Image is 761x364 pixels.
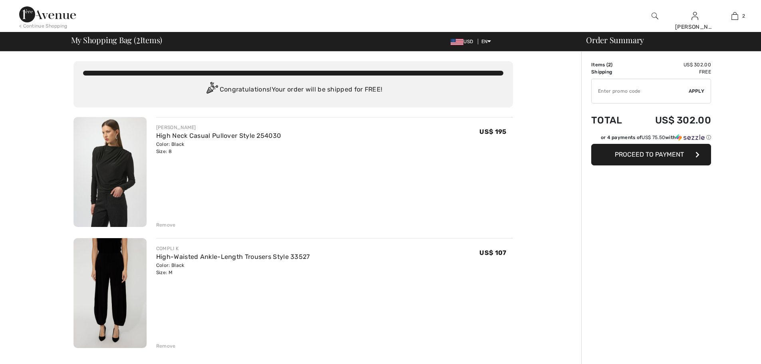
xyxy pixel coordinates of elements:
span: EN [481,39,491,44]
td: US$ 302.00 [634,61,711,68]
div: Congratulations! Your order will be shipped for FREE! [83,82,503,98]
img: US Dollar [451,39,463,45]
img: search the website [652,11,658,21]
div: [PERSON_NAME] [675,23,714,31]
img: My Bag [731,11,738,21]
span: My Shopping Bag ( Items) [71,36,163,44]
a: 2 [715,11,754,21]
span: 2 [608,62,611,68]
td: Free [634,68,711,76]
input: Promo code [592,79,689,103]
div: Order Summary [576,36,756,44]
img: High-Waisted Ankle-Length Trousers Style 33527 [74,238,147,348]
div: [PERSON_NAME] [156,124,281,131]
span: US$ 107 [479,249,506,257]
div: Remove [156,342,176,350]
div: < Continue Shopping [19,22,68,30]
span: 2 [742,12,745,20]
div: or 4 payments of with [601,134,711,141]
img: 1ère Avenue [19,6,76,22]
span: Apply [689,88,705,95]
span: US$ 195 [479,128,506,135]
div: Color: Black Size: 8 [156,141,281,155]
span: Proceed to Payment [615,151,684,158]
span: US$ 75.50 [642,135,665,140]
div: or 4 payments ofUS$ 75.50withSezzle Click to learn more about Sezzle [591,134,711,144]
img: Congratulation2.svg [204,82,220,98]
a: High Neck Casual Pullover Style 254030 [156,132,281,139]
button: Proceed to Payment [591,144,711,165]
a: High-Waisted Ankle-Length Trousers Style 33527 [156,253,310,261]
img: Sezzle [676,134,705,141]
div: COMPLI K [156,245,310,252]
td: Total [591,107,634,134]
td: Shipping [591,68,634,76]
img: High Neck Casual Pullover Style 254030 [74,117,147,227]
span: USD [451,39,476,44]
td: Items ( ) [591,61,634,68]
div: Color: Black Size: M [156,262,310,276]
a: Sign In [691,12,698,20]
div: Remove [156,221,176,229]
span: 2 [136,34,140,44]
td: US$ 302.00 [634,107,711,134]
img: My Info [691,11,698,21]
